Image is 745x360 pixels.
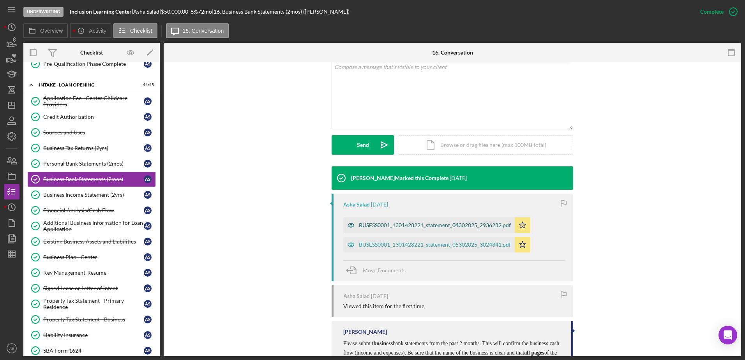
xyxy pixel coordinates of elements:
div: A S [144,238,152,245]
div: Financial Analysis/Cash Flow [43,207,144,214]
div: A S [144,129,152,136]
a: Business Income Statement (2yrs)AS [27,187,156,203]
strong: business [373,341,393,346]
div: 44 / 45 [140,83,154,87]
a: Existing Business Assets and LiabilitiesAS [27,234,156,249]
a: Business Bank Statements (2mos)AS [27,171,156,187]
div: Property Tax Statement - Business [43,316,144,323]
label: Overview [40,28,63,34]
b: Inclusion Learning Center [70,8,132,15]
div: Business Income Statement (2yrs) [43,192,144,198]
div: Checklist [80,49,103,56]
strong: all pages [524,350,544,356]
button: BUSESS0001_1301428221_statement_04302025_2936282.pdf [343,217,530,233]
time: 2025-06-17 17:39 [371,293,388,299]
div: Open Intercom Messenger [719,326,737,344]
div: A S [144,316,152,323]
div: [PERSON_NAME] [343,329,387,335]
label: Checklist [130,28,152,34]
div: A S [144,347,152,355]
div: A S [144,269,152,277]
div: A S [144,144,152,152]
time: 2025-06-17 17:45 [371,201,388,208]
div: Additional Business Information for Loan Application [43,220,144,232]
button: Move Documents [343,261,413,280]
div: A S [144,331,152,339]
a: Credit AuthorizationAS [27,109,156,125]
button: BUSESS0001_1301428221_statement_05302025_3024341.pdf [343,237,530,252]
div: A S [144,160,152,168]
button: Overview [23,23,68,38]
a: Sources and UsesAS [27,125,156,140]
text: AB [9,346,14,351]
button: AB [4,341,19,356]
div: Send [357,135,369,155]
div: Key Management-Resume [43,270,144,276]
div: Pre-Qualification Phase Complete [43,61,144,67]
div: A S [144,97,152,105]
div: Complete [700,4,724,19]
a: Property Tax Statement - Primary ResidenceAS [27,296,156,312]
button: Checklist [113,23,157,38]
div: Signed Lease or Letter of intent [43,285,144,291]
label: 16. Conversation [183,28,224,34]
div: A S [144,253,152,261]
div: Sources and Uses [43,129,144,136]
div: | [70,9,133,15]
div: Asha Salad [343,293,370,299]
div: [PERSON_NAME] Marked this Complete [351,175,448,181]
a: Financial Analysis/Cash FlowAS [27,203,156,218]
div: A S [144,60,152,68]
div: Business Tax Returns (2yrs) [43,145,144,151]
div: A S [144,300,152,308]
a: Business Plan - CenterAS [27,249,156,265]
div: BUSESS0001_1301428221_statement_04302025_2936282.pdf [359,222,511,228]
div: Business Plan - Center [43,254,144,260]
time: 2025-06-17 17:59 [450,175,467,181]
a: Additional Business Information for Loan ApplicationAS [27,218,156,234]
div: Asha Salad [343,201,370,208]
a: Pre-Qualification Phase CompleteAS [27,56,156,72]
a: Liability InsuranceAS [27,327,156,343]
div: Underwriting [23,7,64,17]
div: A S [144,284,152,292]
div: Property Tax Statement - Primary Residence [43,298,144,310]
a: Application Fee - Center Childcare ProvidersAS [27,94,156,109]
div: Credit Authorization [43,114,144,120]
div: Viewed this item for the first time. [343,303,425,309]
a: Property Tax Statement - BusinessAS [27,312,156,327]
div: A S [144,191,152,199]
div: A S [144,175,152,183]
a: Key Management-ResumeAS [27,265,156,281]
div: $50,000.00 [161,9,191,15]
a: Personal Bank Statements (2mos)AS [27,156,156,171]
div: 16. Conversation [432,49,473,56]
button: 16. Conversation [166,23,229,38]
a: Signed Lease or Letter of intentAS [27,281,156,296]
div: Asha Salad | [133,9,161,15]
div: A S [144,222,152,230]
div: A S [144,113,152,121]
div: A S [144,206,152,214]
div: Application Fee - Center Childcare Providers [43,95,144,108]
button: Complete [692,4,741,19]
div: INTAKE - LOAN OPENING [39,83,134,87]
div: SBA Form 1624 [43,348,144,354]
span: Move Documents [363,267,406,274]
div: Business Bank Statements (2mos) [43,176,144,182]
div: Liability Insurance [43,332,144,338]
a: SBA Form 1624AS [27,343,156,358]
label: Activity [89,28,106,34]
div: Personal Bank Statements (2mos) [43,161,144,167]
div: 72 mo [198,9,212,15]
div: | 16. Business Bank Statements (2mos) ([PERSON_NAME]) [212,9,350,15]
button: Activity [70,23,111,38]
a: Business Tax Returns (2yrs)AS [27,140,156,156]
div: Existing Business Assets and Liabilities [43,238,144,245]
button: Send [332,135,394,155]
div: 8 % [191,9,198,15]
div: BUSESS0001_1301428221_statement_05302025_3024341.pdf [359,242,511,248]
